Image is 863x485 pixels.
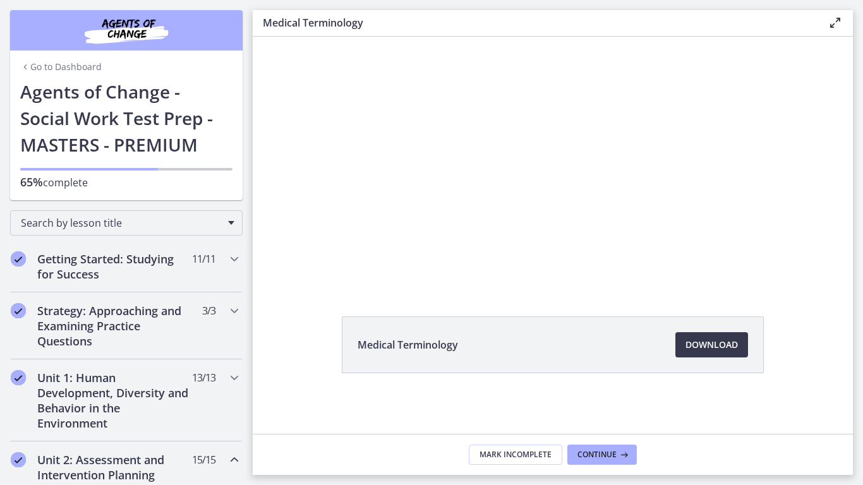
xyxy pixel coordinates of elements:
i: Completed [11,370,26,385]
h2: Getting Started: Studying for Success [37,251,191,282]
h3: Medical Terminology [263,15,807,30]
span: Medical Terminology [358,337,458,352]
span: 13 / 13 [192,370,215,385]
i: Completed [11,452,26,467]
span: Continue [577,450,617,460]
span: Download [685,337,738,352]
button: Continue [567,445,637,465]
button: Mark Incomplete [469,445,562,465]
a: Download [675,332,748,357]
span: 3 / 3 [202,303,215,318]
span: Mark Incomplete [480,450,552,460]
i: Completed [11,251,26,266]
span: Search by lesson title [21,216,222,230]
span: 65% [20,174,43,189]
h2: Strategy: Approaching and Examining Practice Questions [37,303,191,349]
div: Search by lesson title [10,210,243,236]
p: complete [20,174,232,190]
span: 15 / 15 [192,452,215,467]
h2: Unit 2: Assessment and Intervention Planning [37,452,191,482]
i: Completed [11,303,26,318]
img: Agents of Change Social Work Test Prep [51,15,202,45]
iframe: Video Lesson [253,37,853,287]
h2: Unit 1: Human Development, Diversity and Behavior in the Environment [37,370,191,431]
h1: Agents of Change - Social Work Test Prep - MASTERS - PREMIUM [20,78,232,158]
span: 11 / 11 [192,251,215,266]
a: Go to Dashboard [20,61,102,73]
